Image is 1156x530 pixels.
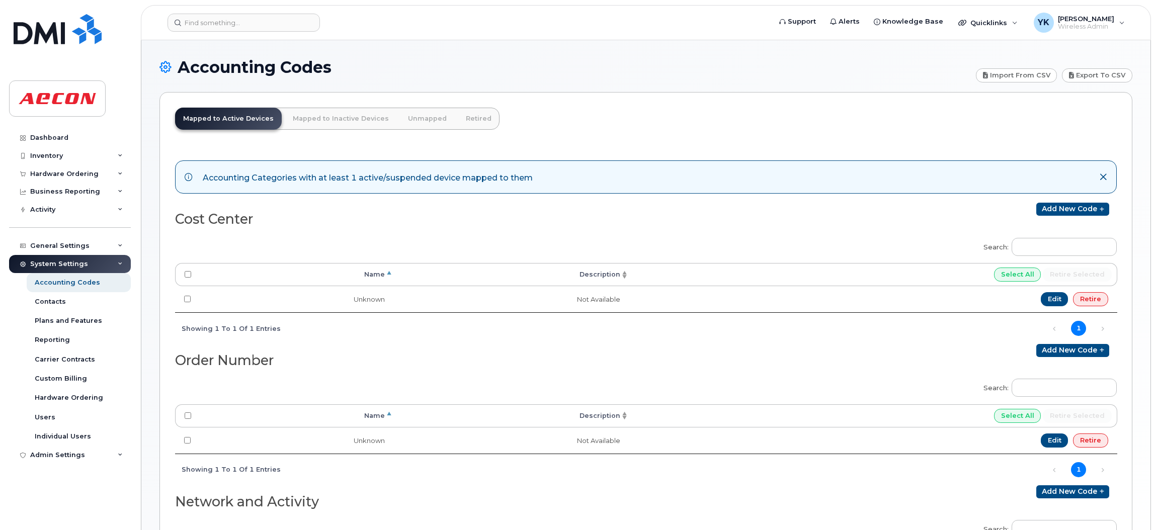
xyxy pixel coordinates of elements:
a: Mapped to Inactive Devices [285,108,397,130]
a: Edit [1041,433,1068,448]
label: Search: [977,372,1117,400]
th: Description: activate to sort column ascending [394,404,630,427]
input: Select All [994,409,1041,423]
th: Name: activate to sort column descending [200,404,394,427]
a: Next [1095,463,1110,478]
div: Showing 1 to 1 of 1 entries [175,319,281,336]
iframe: Messenger Launcher [1112,486,1148,522]
a: Add new code [1036,485,1109,498]
td: Unknown [200,427,394,454]
div: Showing 1 to 1 of 1 entries [175,461,281,478]
h2: Order Number [175,353,638,368]
a: 1 [1071,321,1086,336]
input: Select All [994,268,1041,282]
a: Import from CSV [976,68,1057,82]
th: Description: activate to sort column ascending [394,263,630,286]
input: Search: [1012,238,1117,256]
a: 1 [1071,462,1086,477]
a: Export to CSV [1062,68,1132,82]
td: Not Available [394,286,630,312]
input: Search: [1012,379,1117,397]
td: Not Available [394,427,630,454]
td: Unknown [200,286,394,312]
a: Add new code [1036,203,1109,216]
h2: Cost Center [175,212,638,227]
a: Next [1095,321,1110,336]
a: Add new code [1036,344,1109,357]
a: Edit [1041,292,1068,306]
a: Previous [1047,321,1062,336]
a: Unmapped [400,108,455,130]
h1: Accounting Codes [159,58,971,76]
a: Retire [1073,292,1108,306]
div: Accounting Categories with at least 1 active/suspended device mapped to them [203,170,533,184]
a: Retired [458,108,500,130]
h2: Network and Activity [175,494,638,509]
th: Name: activate to sort column descending [200,263,394,286]
a: Mapped to Active Devices [175,108,282,130]
a: Retire [1073,433,1108,448]
a: Previous [1047,463,1062,478]
label: Search: [977,231,1117,259]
